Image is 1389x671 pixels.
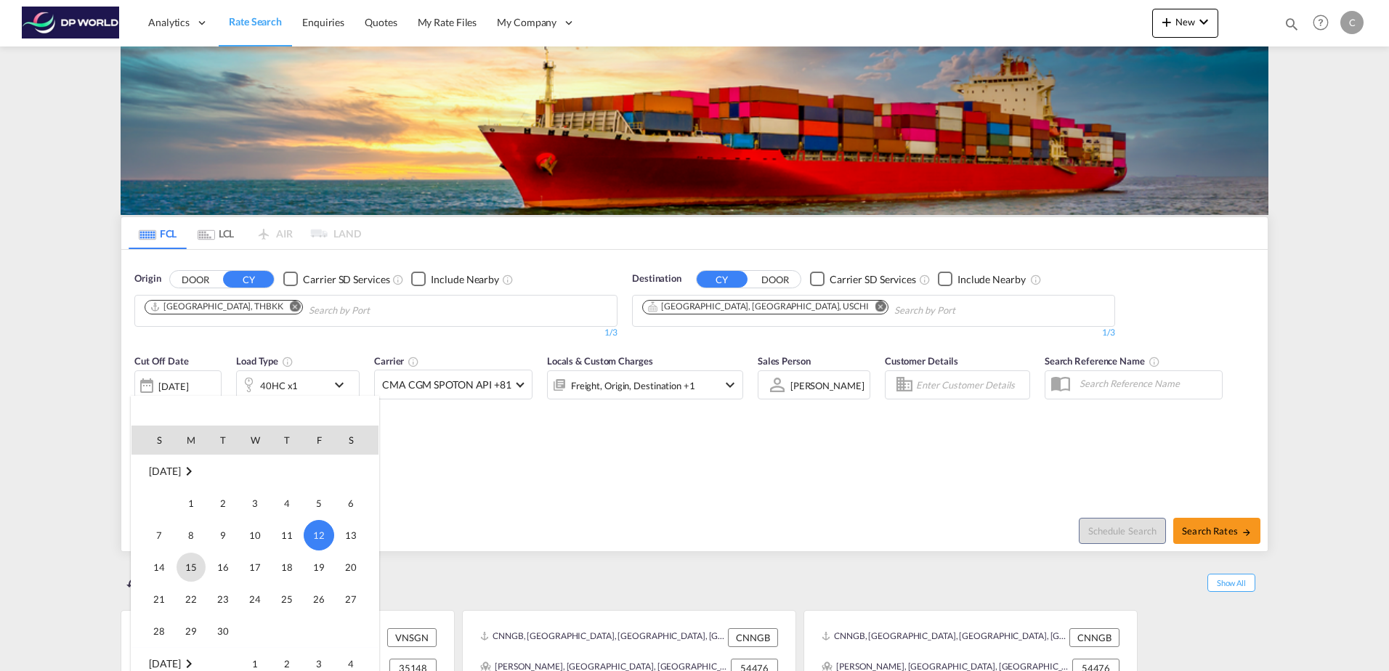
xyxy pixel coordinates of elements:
span: 9 [208,521,238,550]
td: Thursday September 11 2025 [271,519,303,551]
span: 17 [240,553,270,582]
td: Tuesday September 23 2025 [207,583,239,615]
span: 13 [336,521,365,550]
span: 11 [272,521,301,550]
span: 29 [177,617,206,646]
td: Friday September 26 2025 [303,583,335,615]
span: 24 [240,585,270,614]
td: Monday September 29 2025 [175,615,207,648]
span: 18 [272,553,301,582]
td: Wednesday September 17 2025 [239,551,271,583]
span: 16 [208,553,238,582]
tr: Week 3 [131,551,378,583]
td: Tuesday September 30 2025 [207,615,239,648]
td: Tuesday September 2 2025 [207,487,239,519]
td: Monday September 8 2025 [175,519,207,551]
td: Monday September 15 2025 [175,551,207,583]
td: Sunday September 21 2025 [131,583,175,615]
td: Friday September 5 2025 [303,487,335,519]
span: 20 [336,553,365,582]
span: 7 [145,521,174,550]
span: 15 [177,553,206,582]
tr: Week 4 [131,583,378,615]
span: 27 [336,585,365,614]
td: Saturday September 13 2025 [335,519,378,551]
th: W [239,426,271,455]
span: 6 [336,489,365,518]
td: Sunday September 7 2025 [131,519,175,551]
th: S [335,426,378,455]
span: 23 [208,585,238,614]
tr: Week undefined [131,455,378,487]
td: Tuesday September 9 2025 [207,519,239,551]
td: Saturday September 20 2025 [335,551,378,583]
td: Thursday September 18 2025 [271,551,303,583]
th: F [303,426,335,455]
td: Monday September 22 2025 [175,583,207,615]
td: Wednesday September 24 2025 [239,583,271,615]
span: 22 [177,585,206,614]
span: 8 [177,521,206,550]
td: Saturday September 6 2025 [335,487,378,519]
td: Monday September 1 2025 [175,487,207,519]
span: [DATE] [149,465,180,477]
td: Wednesday September 3 2025 [239,487,271,519]
tr: Week 1 [131,487,378,519]
span: 28 [145,617,174,646]
span: 4 [272,489,301,518]
td: Friday September 12 2025 [303,519,335,551]
span: 2 [208,489,238,518]
span: 14 [145,553,174,582]
td: Wednesday September 10 2025 [239,519,271,551]
span: 30 [208,617,238,646]
tr: Week 5 [131,615,378,648]
th: M [175,426,207,455]
span: 26 [304,585,333,614]
span: 19 [304,553,333,582]
td: Saturday September 27 2025 [335,583,378,615]
th: S [131,426,175,455]
th: T [271,426,303,455]
td: Sunday September 14 2025 [131,551,175,583]
td: Thursday September 25 2025 [271,583,303,615]
span: 21 [145,585,174,614]
span: 25 [272,585,301,614]
tr: Week 2 [131,519,378,551]
span: 1 [177,489,206,518]
td: Thursday September 4 2025 [271,487,303,519]
td: Sunday September 28 2025 [131,615,175,648]
span: 5 [304,489,333,518]
th: T [207,426,239,455]
td: Tuesday September 16 2025 [207,551,239,583]
span: 10 [240,521,270,550]
span: 3 [240,489,270,518]
td: September 2025 [131,455,378,487]
span: 12 [304,520,334,550]
td: Friday September 19 2025 [303,551,335,583]
span: [DATE] [149,657,180,670]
